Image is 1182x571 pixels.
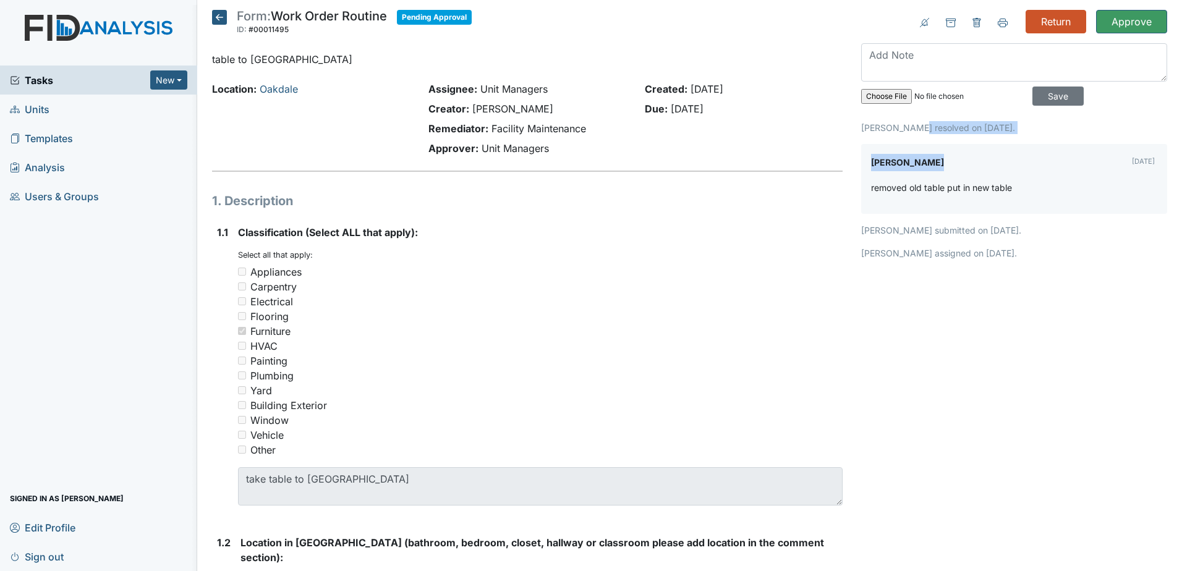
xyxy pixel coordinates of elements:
input: Other [238,446,246,454]
span: Analysis [10,158,65,177]
div: Furniture [250,324,291,339]
p: removed old table put in new table [871,181,1012,194]
input: Carpentry [238,282,246,290]
div: Flooring [250,309,289,324]
p: [PERSON_NAME] resolved on [DATE]. [861,121,1167,134]
span: [PERSON_NAME] [472,103,553,115]
input: Building Exterior [238,401,246,409]
span: Edit Profile [10,518,75,537]
input: Vehicle [238,431,246,439]
input: Approve [1096,10,1167,33]
strong: Assignee: [428,83,477,95]
div: Window [250,413,289,428]
span: [DATE] [691,83,723,95]
span: Form: [237,9,271,23]
span: Sign out [10,547,64,566]
p: table to [GEOGRAPHIC_DATA] [212,52,843,67]
input: Return [1026,10,1086,33]
label: [PERSON_NAME] [871,154,944,171]
div: HVAC [250,339,278,353]
div: Plumbing [250,368,294,383]
span: Location in [GEOGRAPHIC_DATA] (bathroom, bedroom, closet, hallway or classroom please add locatio... [240,536,824,564]
div: Building Exterior [250,398,327,413]
div: Electrical [250,294,293,309]
span: Templates [10,129,73,148]
strong: Location: [212,83,257,95]
input: Furniture [238,327,246,335]
span: Classification (Select ALL that apply): [238,226,418,239]
p: [PERSON_NAME] submitted on [DATE]. [861,224,1167,237]
input: Painting [238,357,246,365]
div: Carpentry [250,279,297,294]
span: Facility Maintenance [491,122,586,135]
span: [DATE] [671,103,704,115]
small: Select all that apply: [238,250,313,260]
span: Signed in as [PERSON_NAME] [10,489,124,508]
div: Work Order Routine [237,10,387,37]
input: Window [238,416,246,424]
div: Yard [250,383,272,398]
div: Appliances [250,264,302,279]
p: [PERSON_NAME] assigned on [DATE]. [861,247,1167,260]
label: 1.1 [217,225,228,240]
input: Electrical [238,297,246,305]
input: Appliances [238,268,246,276]
strong: Creator: [428,103,469,115]
input: Flooring [238,312,246,320]
label: 1.2 [217,535,231,550]
a: Oakdale [260,83,298,95]
span: Units [10,99,49,119]
h1: 1. Description [212,192,843,210]
textarea: take table to [GEOGRAPHIC_DATA] [238,467,843,505]
div: Other [250,442,276,457]
input: HVAC [238,342,246,350]
button: New [150,70,187,90]
input: Save [1032,87,1084,106]
span: Pending Approval [397,10,472,25]
input: Plumbing [238,371,246,379]
small: [DATE] [1132,157,1155,166]
strong: Approver: [428,142,478,154]
input: Yard [238,386,246,394]
strong: Created: [645,83,687,95]
div: Vehicle [250,428,284,442]
span: Unit Managers [482,142,549,154]
strong: Remediator: [428,122,488,135]
strong: Due: [645,103,668,115]
div: Painting [250,353,287,368]
span: #00011495 [249,25,289,34]
span: ID: [237,25,247,34]
span: Unit Managers [480,83,548,95]
a: Tasks [10,73,150,88]
span: Users & Groups [10,187,99,206]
